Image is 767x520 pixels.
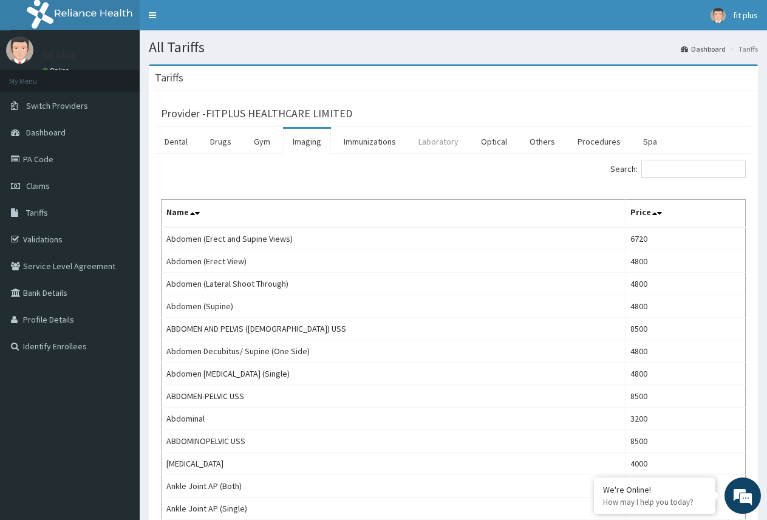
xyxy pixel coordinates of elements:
[43,49,76,60] p: fit plus
[26,100,88,111] span: Switch Providers
[610,160,746,178] label: Search:
[626,250,746,273] td: 4800
[162,250,626,273] td: Abdomen (Erect View)
[162,318,626,340] td: ABDOMEN AND PELVIS ([DEMOGRAPHIC_DATA]) USS
[626,227,746,250] td: 6720
[603,484,706,495] div: We're Online!
[6,36,33,64] img: User Image
[155,72,183,83] h3: Tariffs
[162,340,626,363] td: Abdomen Decubitus/ Supine (One Side)
[626,295,746,318] td: 4800
[26,180,50,191] span: Claims
[626,363,746,385] td: 4800
[603,497,706,507] p: How may I help you today?
[626,318,746,340] td: 8500
[520,129,565,154] a: Others
[26,127,66,138] span: Dashboard
[162,475,626,498] td: Ankle Joint AP (Both)
[626,430,746,453] td: 8500
[162,385,626,408] td: ABDOMEN-PELVIC USS
[43,66,72,75] a: Online
[334,129,406,154] a: Immunizations
[162,273,626,295] td: Abdomen (Lateral Shoot Through)
[568,129,630,154] a: Procedures
[471,129,517,154] a: Optical
[626,385,746,408] td: 8500
[641,160,746,178] input: Search:
[633,129,667,154] a: Spa
[244,129,280,154] a: Gym
[162,430,626,453] td: ABDOMINOPELVIC USS
[409,129,468,154] a: Laboratory
[162,295,626,318] td: Abdomen (Supine)
[162,200,626,228] th: Name
[626,273,746,295] td: 4800
[626,340,746,363] td: 4800
[149,39,758,55] h1: All Tariffs
[200,129,241,154] a: Drugs
[162,227,626,250] td: Abdomen (Erect and Supine Views)
[727,44,758,54] li: Tariffs
[162,408,626,430] td: Abdominal
[161,108,352,119] h3: Provider - FITPLUS HEALTHCARE LIMITED
[26,207,48,218] span: Tariffs
[626,475,746,498] td: 5200
[162,363,626,385] td: Abdomen [MEDICAL_DATA] (Single)
[155,129,197,154] a: Dental
[626,453,746,475] td: 4000
[626,200,746,228] th: Price
[283,129,331,154] a: Imaging
[681,44,726,54] a: Dashboard
[162,453,626,475] td: [MEDICAL_DATA]
[711,8,726,23] img: User Image
[626,408,746,430] td: 3200
[733,10,758,21] span: fit plus
[162,498,626,520] td: Ankle Joint AP (Single)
